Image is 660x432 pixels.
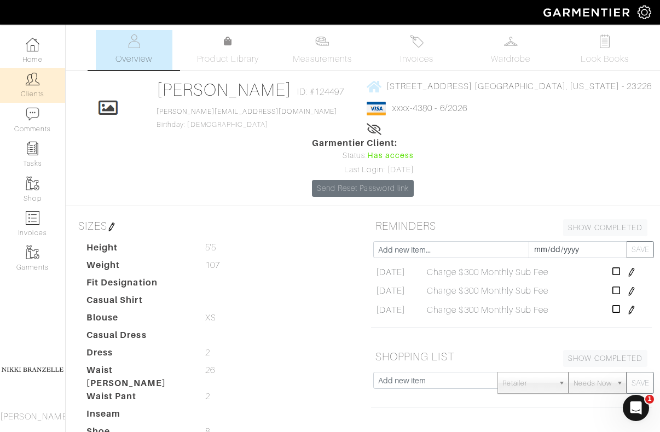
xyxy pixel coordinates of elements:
[157,80,292,100] a: [PERSON_NAME]
[504,34,518,48] img: wardrobe-487a4870c1b7c33e795ec22d11cfc2ed9d08956e64fb3008fe2437562e282088.svg
[371,215,652,237] h5: REMINDERS
[392,103,467,113] a: xxxx-4380 - 6/2026
[115,52,152,66] span: Overview
[627,241,654,258] button: SAVE
[284,30,361,70] a: Measurements
[574,372,612,394] span: Needs Now
[376,266,406,279] span: [DATE]
[205,311,216,324] span: XS
[197,52,259,66] span: Product Library
[26,246,39,259] img: garments-icon-b7da505a4dc4fd61783c78ac3ca0ef83fa9d6f193b1c9dc38574b1d14d53ca28.png
[205,241,216,254] span: 5'5
[78,276,197,294] dt: Fit Designation
[563,350,647,367] a: SHOW COMPLETED
[312,180,414,197] a: Send Reset Password link
[566,30,643,70] a: Look Books
[386,81,652,91] span: [STREET_ADDRESS] [GEOGRAPHIC_DATA], [US_STATE] - 23226
[491,52,530,66] span: Wardrobe
[410,34,424,48] img: orders-27d20c2124de7fd6de4e0e44c1d41de31381a507db9b33961299e4e07d508b8c.svg
[645,395,654,404] span: 1
[127,34,141,48] img: basicinfo-40fd8af6dae0f16599ec9e87c0ef1c0a1fdea2edbe929e3d69a839185d80c458.svg
[107,223,116,231] img: pen-cf24a1663064a2ec1b9c1bd2387e9de7a2fa800b781884d57f21acf72779bad2.png
[400,52,433,66] span: Invoices
[367,150,414,162] span: Has access
[26,177,39,190] img: garments-icon-b7da505a4dc4fd61783c78ac3ca0ef83fa9d6f193b1c9dc38574b1d14d53ca28.png
[376,303,406,317] span: [DATE]
[190,35,267,66] a: Product Library
[638,5,651,19] img: gear-icon-white-bd11855cb880d31180b6d7d6211b90ccbf57a29d726f0c71d8c61bd08dd39cc2.png
[312,150,414,162] div: Status:
[205,346,210,359] span: 2
[427,284,548,297] span: Charge $300 Monthly Sub Fee
[78,346,197,364] dt: Dress
[26,142,39,155] img: reminder-icon-8004d30b9f0a5d33ae49ab947aed9ed385cf756f9e5892f1edd6e32f2345188e.png
[598,34,612,48] img: todo-9ac3debb85659649dc8f770b8b6100bb5dab4b48dedcbae339e5042a72dfd3cc.svg
[78,259,197,276] dt: Weight
[315,34,329,48] img: measurements-466bbee1fd09ba9460f595b01e5d73f9e2bff037440d3c8f018324cb6cdf7a4a.svg
[312,164,414,176] div: Last Login: [DATE]
[78,364,197,390] dt: Waist [PERSON_NAME]
[627,372,654,394] button: SAVE
[627,268,636,277] img: pen-cf24a1663064a2ec1b9c1bd2387e9de7a2fa800b781884d57f21acf72779bad2.png
[205,364,215,377] span: 26
[26,72,39,86] img: clients-icon-6bae9207a08558b7cb47a8932f037763ab4055f8c8b6bfacd5dc20c3e0201464.png
[472,30,549,70] a: Wardrobe
[96,30,172,70] a: Overview
[373,241,529,258] input: Add new item...
[157,108,337,115] a: [PERSON_NAME][EMAIL_ADDRESS][DOMAIN_NAME]
[581,52,629,66] span: Look Books
[205,259,220,272] span: 107
[78,294,197,311] dt: Casual Shirt
[297,85,345,98] span: ID: #124497
[205,390,210,403] span: 2
[367,79,652,93] a: [STREET_ADDRESS] [GEOGRAPHIC_DATA], [US_STATE] - 23226
[74,215,355,237] h5: SIZES
[373,372,498,389] input: Add new item
[157,108,337,129] span: Birthday: [DEMOGRAPHIC_DATA]
[427,303,548,317] span: Charge $300 Monthly Sub Fee
[78,390,197,407] dt: Waist Pant
[312,137,414,150] span: Garmentier Client:
[78,311,197,329] dt: Blouse
[78,407,197,425] dt: Inseam
[26,38,39,51] img: dashboard-icon-dbcd8f5a0b271acd01030246c82b418ddd0df26cd7fceb0bd07c9910d44c42f6.png
[563,219,647,236] a: SHOW COMPLETED
[627,306,636,314] img: pen-cf24a1663064a2ec1b9c1bd2387e9de7a2fa800b781884d57f21acf72779bad2.png
[378,30,455,70] a: Invoices
[427,266,548,279] span: Charge $300 Monthly Sub Fee
[26,107,39,121] img: comment-icon-a0a6a9ef722e966f86d9cbdc48e553b5cf19dbc54f86b18d962a5391bc8f6eb6.png
[367,102,386,115] img: visa-934b35602734be37eb7d5d7e5dbcd2044c359bf20a24dc3361ca3fa54326a8a7.png
[293,52,352,66] span: Measurements
[376,284,406,297] span: [DATE]
[502,372,554,394] span: Retailer
[538,3,638,22] img: garmentier-logo-header-white-b43fb05a5012e4ada735d5af1a66efaba907eab6374d6393d1fbf88cb4ef424d.png
[78,329,197,346] dt: Casual Dress
[26,211,39,225] img: orders-icon-0abe47150d42831381b5fb84f609e132dff9fe21cb692f30cb5eec754e2cba89.png
[623,395,649,421] iframe: Intercom live chat
[627,287,636,296] img: pen-cf24a1663064a2ec1b9c1bd2387e9de7a2fa800b781884d57f21acf72779bad2.png
[78,241,197,259] dt: Height
[371,346,652,367] h5: SHOPPING LIST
